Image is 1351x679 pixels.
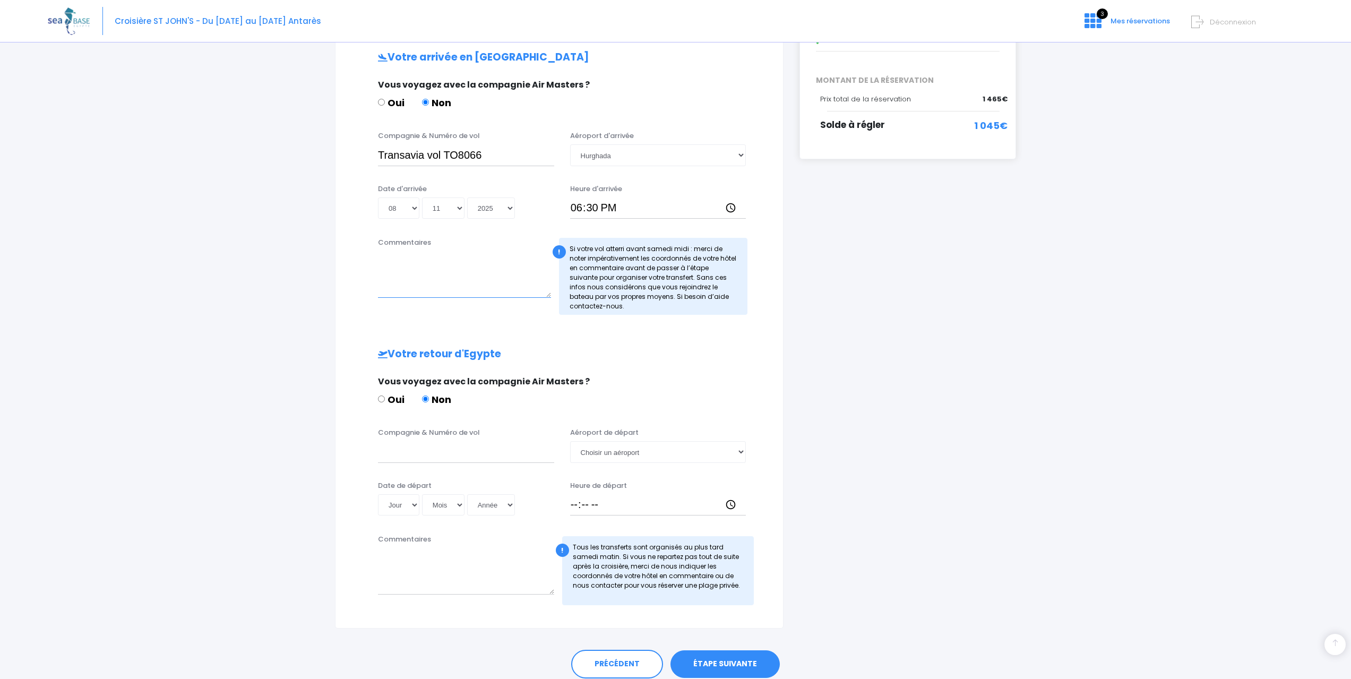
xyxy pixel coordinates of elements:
label: Compagnie & Numéro de vol [378,131,480,141]
div: ! [556,544,569,557]
label: Date de départ [378,480,432,491]
div: Tous les transferts sont organisés au plus tard samedi matin. Si vous ne repartez pas tout de sui... [562,536,754,605]
label: Non [422,96,451,110]
span: 1 045€ [974,118,1008,133]
a: ÉTAPE SUIVANTE [670,650,780,678]
input: Non [422,99,429,106]
input: Oui [378,396,385,402]
label: Heure d'arrivée [570,184,622,194]
span: MONTANT DE LA RÉSERVATION [808,75,1008,86]
input: Oui [378,99,385,106]
label: Non [422,392,451,407]
label: Aéroport d'arrivée [570,131,634,141]
span: Solde à régler [820,118,885,131]
label: Commentaires [378,534,431,545]
div: Si votre vol atterri avant samedi midi : merci de noter impérativement les coordonnés de votre hô... [559,238,748,315]
span: Croisière ST JOHN'S - Du [DATE] au [DATE] Antarès [115,15,321,27]
label: Oui [378,392,405,407]
h2: Votre retour d'Egypte [357,348,762,360]
label: Heure de départ [570,480,627,491]
a: PRÉCÉDENT [571,650,663,678]
input: Non [422,396,429,402]
label: Date d'arrivée [378,184,427,194]
h2: Votre arrivée en [GEOGRAPHIC_DATA] [357,51,762,64]
label: Oui [378,96,405,110]
a: 3 Mes réservations [1076,20,1176,30]
label: Commentaires [378,237,431,248]
label: Aéroport de départ [570,427,639,438]
span: Prix total de la réservation [820,94,911,104]
span: 1 465€ [983,94,1008,105]
label: Compagnie & Numéro de vol [378,427,480,438]
div: ! [553,245,566,259]
span: Mes réservations [1111,16,1170,26]
span: Vous voyagez avec la compagnie Air Masters ? [378,375,590,388]
span: Vous voyagez avec la compagnie Air Masters ? [378,79,590,91]
span: Déconnexion [1210,17,1256,27]
span: 3 [1097,8,1108,19]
